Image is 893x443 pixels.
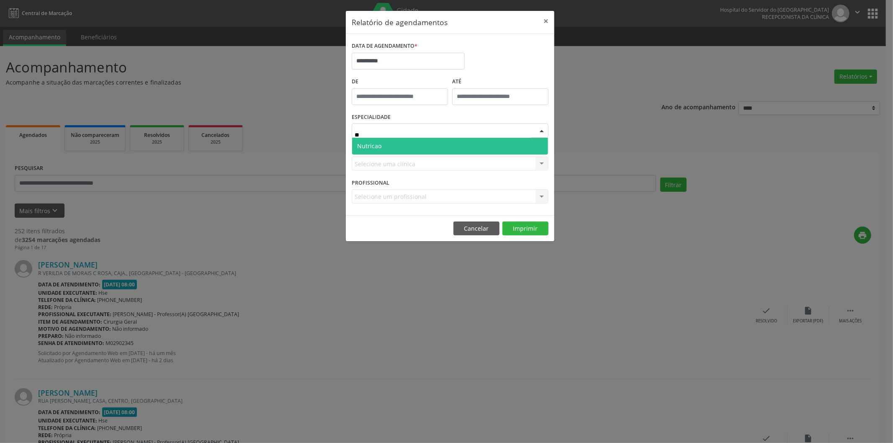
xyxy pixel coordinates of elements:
[453,221,499,236] button: Cancelar
[538,11,554,31] button: Close
[352,17,448,28] h5: Relatório de agendamentos
[357,142,381,150] span: Nutricao
[502,221,548,236] button: Imprimir
[352,176,389,189] label: PROFISSIONAL
[352,40,417,53] label: DATA DE AGENDAMENTO
[352,75,448,88] label: De
[352,111,391,124] label: ESPECIALIDADE
[452,75,548,88] label: ATÉ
